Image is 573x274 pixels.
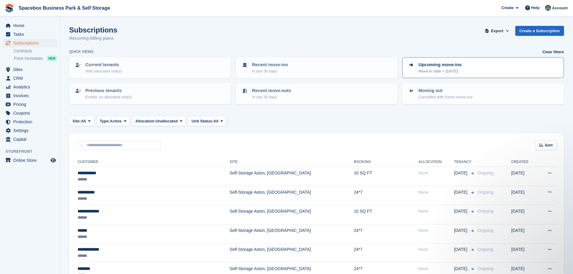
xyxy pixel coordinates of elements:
td: Self-Storage Aston, [GEOGRAPHIC_DATA] [230,243,354,263]
span: Ongoing [478,190,494,195]
div: None [418,266,454,272]
td: [DATE] [511,167,538,186]
div: None [418,170,454,176]
a: menu [3,109,57,117]
a: Recent move-ins In last 30 days [236,58,397,78]
th: Site [230,157,354,167]
th: Allocation [418,157,454,167]
span: Capital [13,135,49,143]
span: Help [531,5,540,11]
span: Active [110,118,122,124]
button: Export [484,26,510,36]
span: Ongoing [478,209,494,214]
span: Invoices [13,91,49,100]
td: Self-Storage Aston, [GEOGRAPHIC_DATA] [230,224,354,243]
span: Type: [100,118,110,124]
p: Upcoming move-ins [418,61,461,68]
a: Spacebox Business Park & Self Storage [16,3,112,13]
th: Booking [354,157,418,167]
a: Moving out Cancelled with future move-out [403,84,563,103]
a: menu [3,156,57,165]
div: None [418,246,454,253]
span: CRM [13,74,49,82]
span: Ongoing [478,228,494,233]
p: Recurring billing plans [69,35,117,42]
span: Subscriptions [13,39,49,47]
th: Tenancy [454,157,475,167]
span: Home [13,21,49,30]
span: All [214,118,219,124]
th: Customer [76,157,230,167]
span: Protection [13,118,49,126]
a: menu [3,65,57,74]
a: menu [3,100,57,109]
td: 10 SQ FT [354,167,418,186]
span: Export [491,28,503,34]
th: Created [511,157,538,167]
span: Tasks [13,30,49,38]
span: [DATE] [454,266,469,272]
span: All [81,118,86,124]
a: menu [3,74,57,82]
p: In last 30 days [252,94,291,100]
a: Current tenants With allocated unit(s) [70,58,230,78]
span: Account [552,5,568,11]
td: Self-Storage Aston, [GEOGRAPHIC_DATA] [230,167,354,186]
a: menu [3,135,57,143]
p: Moving out [418,87,472,94]
div: None [418,208,454,214]
span: [DATE] [454,170,469,176]
span: Unit Status: [192,118,214,124]
span: [DATE] [454,227,469,234]
td: [DATE] [511,243,538,263]
div: NEW [47,55,57,61]
span: Unallocated [156,118,178,124]
span: Online Store [13,156,49,165]
a: Create a Subscription [515,26,564,36]
a: Upcoming move-ins Move-in date > [DATE] [403,58,563,78]
span: [DATE] [454,189,469,195]
a: menu [3,30,57,38]
button: Unit Status: All [188,116,226,126]
td: Self-Storage Aston, [GEOGRAPHIC_DATA] [230,205,354,224]
td: [DATE] [511,186,538,205]
h6: Quick views [69,49,94,54]
td: 10 SQ FT [354,205,418,224]
a: menu [3,126,57,135]
p: Recent move-ins [252,61,288,68]
span: Storefront [5,149,60,155]
span: Allocation: [135,118,156,124]
button: Site: All [69,116,94,126]
a: Clear filters [542,49,564,55]
button: Allocation: Unallocated [132,116,186,126]
span: [DATE] [454,246,469,253]
td: [DATE] [511,224,538,243]
td: [DATE] [511,205,538,224]
a: Recent move-outs In last 30 days [236,84,397,103]
span: Create [501,5,513,11]
a: Previous tenants Ended, no allocated unit(s) [70,84,230,103]
a: menu [3,91,57,100]
a: menu [3,21,57,30]
a: Price increases NEW [14,55,57,62]
span: [DATE] [454,208,469,214]
p: Previous tenants [85,87,132,94]
p: Cancelled with future move-out [418,94,472,100]
span: Price increases [14,56,43,61]
p: Move-in date > [DATE] [418,68,461,74]
span: Pricing [13,100,49,109]
p: With allocated unit(s) [85,68,122,74]
div: None [418,189,454,195]
a: Preview store [50,157,57,164]
span: Ongoing [478,266,494,271]
span: Analytics [13,83,49,91]
a: menu [3,39,57,47]
p: Ended, no allocated unit(s) [85,94,132,100]
span: Ongoing [478,171,494,175]
span: Settings [13,126,49,135]
td: Self-Storage Aston, [GEOGRAPHIC_DATA] [230,186,354,205]
div: None [418,227,454,234]
span: Ongoing [478,247,494,252]
img: stora-icon-8386f47178a22dfd0bd8f6a31ec36ba5ce8667c1dd55bd0f319d3a0aa187defe.svg [5,4,14,13]
span: Sort [545,142,553,148]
